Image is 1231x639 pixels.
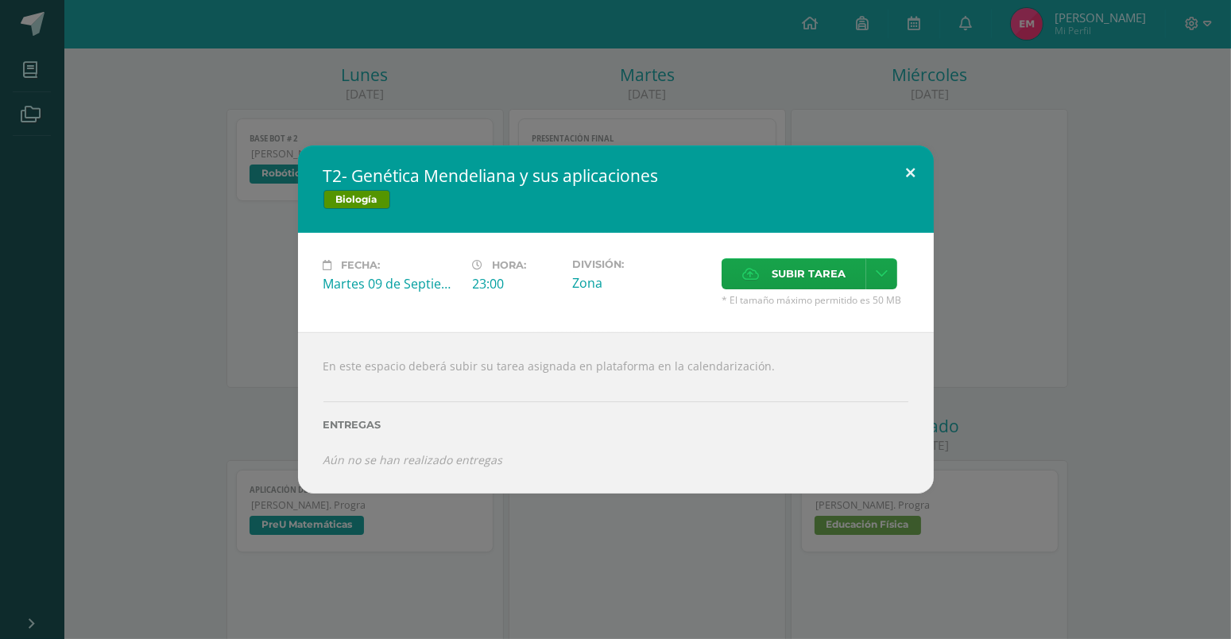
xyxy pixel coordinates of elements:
[323,190,390,209] span: Biología
[473,275,559,292] div: 23:00
[323,419,908,431] label: Entregas
[323,452,503,467] i: Aún no se han realizado entregas
[493,259,527,271] span: Hora:
[323,165,908,187] h2: T2- Genética Mendeliana y sus aplicaciones
[572,258,709,270] label: División:
[722,293,908,307] span: * El tamaño máximo permitido es 50 MB
[572,274,709,292] div: Zona
[298,332,934,493] div: En este espacio deberá subir su tarea asignada en plataforma en la calendarización.
[888,145,934,199] button: Close (Esc)
[342,259,381,271] span: Fecha:
[323,275,460,292] div: Martes 09 de Septiembre
[772,259,846,289] span: Subir tarea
